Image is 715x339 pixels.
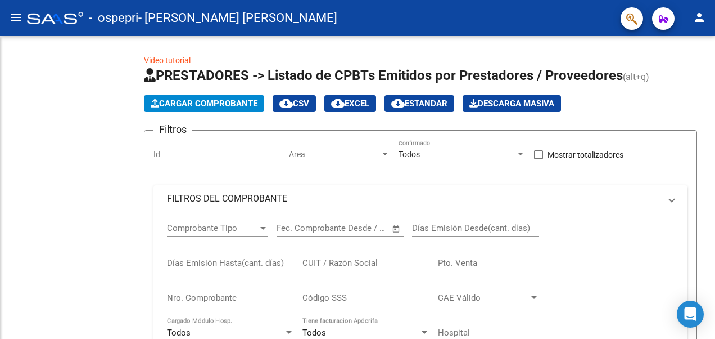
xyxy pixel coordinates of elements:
span: Todos [399,150,420,159]
span: Todos [167,328,191,338]
button: Cargar Comprobante [144,95,264,112]
span: Area [289,150,380,159]
input: End date [323,223,378,233]
button: Estandar [384,95,454,112]
div: Open Intercom Messenger [677,301,704,328]
span: (alt+q) [623,72,649,82]
span: - ospepri [89,6,138,30]
button: Descarga Masiva [463,95,561,112]
span: Cargar Comprobante [151,99,257,109]
button: CSV [273,95,316,112]
mat-expansion-panel-header: FILTROS DEL COMPROBANTE [153,185,687,212]
mat-icon: cloud_download [331,96,345,110]
mat-icon: cloud_download [279,96,293,110]
span: Comprobante Tipo [167,223,258,233]
input: Start date [277,223,313,233]
app-download-masive: Descarga masiva de comprobantes (adjuntos) [463,95,561,112]
mat-panel-title: FILTROS DEL COMPROBANTE [167,193,660,205]
mat-icon: cloud_download [391,96,405,110]
span: CAE Válido [438,293,529,303]
span: Mostrar totalizadores [547,148,623,162]
span: Estandar [391,99,447,109]
span: Descarga Masiva [469,99,554,109]
span: CSV [279,99,309,109]
button: Open calendar [390,222,403,235]
span: PRESTADORES -> Listado de CPBTs Emitidos por Prestadores / Proveedores [144,68,623,83]
mat-icon: menu [9,11,22,24]
span: - [PERSON_NAME] [PERSON_NAME] [138,6,337,30]
mat-icon: person [693,11,706,24]
h3: Filtros [153,122,192,137]
span: EXCEL [331,99,369,109]
a: Video tutorial [144,56,191,65]
button: EXCEL [324,95,376,112]
span: Todos [302,328,326,338]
